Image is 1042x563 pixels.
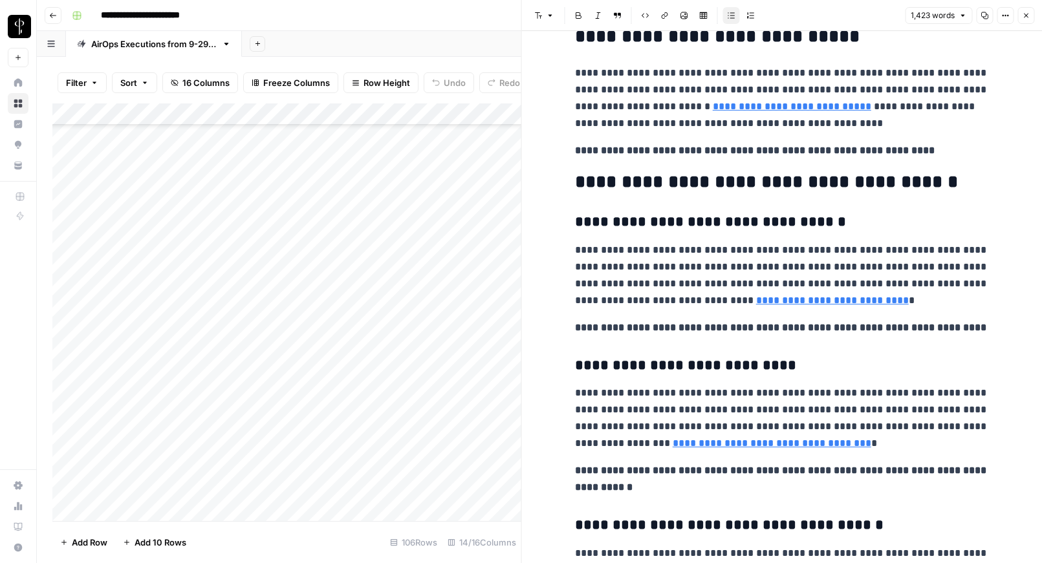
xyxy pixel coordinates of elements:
button: 1,423 words [905,7,972,24]
a: Your Data [8,155,28,176]
span: Undo [444,76,466,89]
span: Sort [120,76,137,89]
div: 106 Rows [385,532,442,553]
button: Undo [424,72,474,93]
button: Sort [112,72,157,93]
span: Row Height [364,76,410,89]
a: Learning Hub [8,516,28,537]
button: 16 Columns [162,72,238,93]
div: 14/16 Columns [442,532,521,553]
button: Redo [479,72,528,93]
span: 16 Columns [182,76,230,89]
button: Freeze Columns [243,72,338,93]
button: Filter [58,72,107,93]
span: Freeze Columns [263,76,330,89]
button: Add Row [52,532,115,553]
a: Opportunities [8,134,28,155]
span: Add 10 Rows [135,536,186,549]
a: Usage [8,496,28,516]
button: Add 10 Rows [115,532,194,553]
a: Insights [8,114,28,134]
button: Help + Support [8,537,28,558]
span: Add Row [72,536,107,549]
a: Home [8,72,28,93]
span: 1,423 words [911,10,955,21]
div: AirOps Executions from [DATE] [91,37,217,50]
a: AirOps Executions from [DATE] [66,31,242,57]
a: Settings [8,475,28,496]
img: LP Production Workloads Logo [8,15,31,38]
span: Filter [66,76,87,89]
a: Browse [8,93,28,114]
button: Row Height [343,72,418,93]
button: Workspace: LP Production Workloads [8,10,28,43]
span: Redo [499,76,520,89]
